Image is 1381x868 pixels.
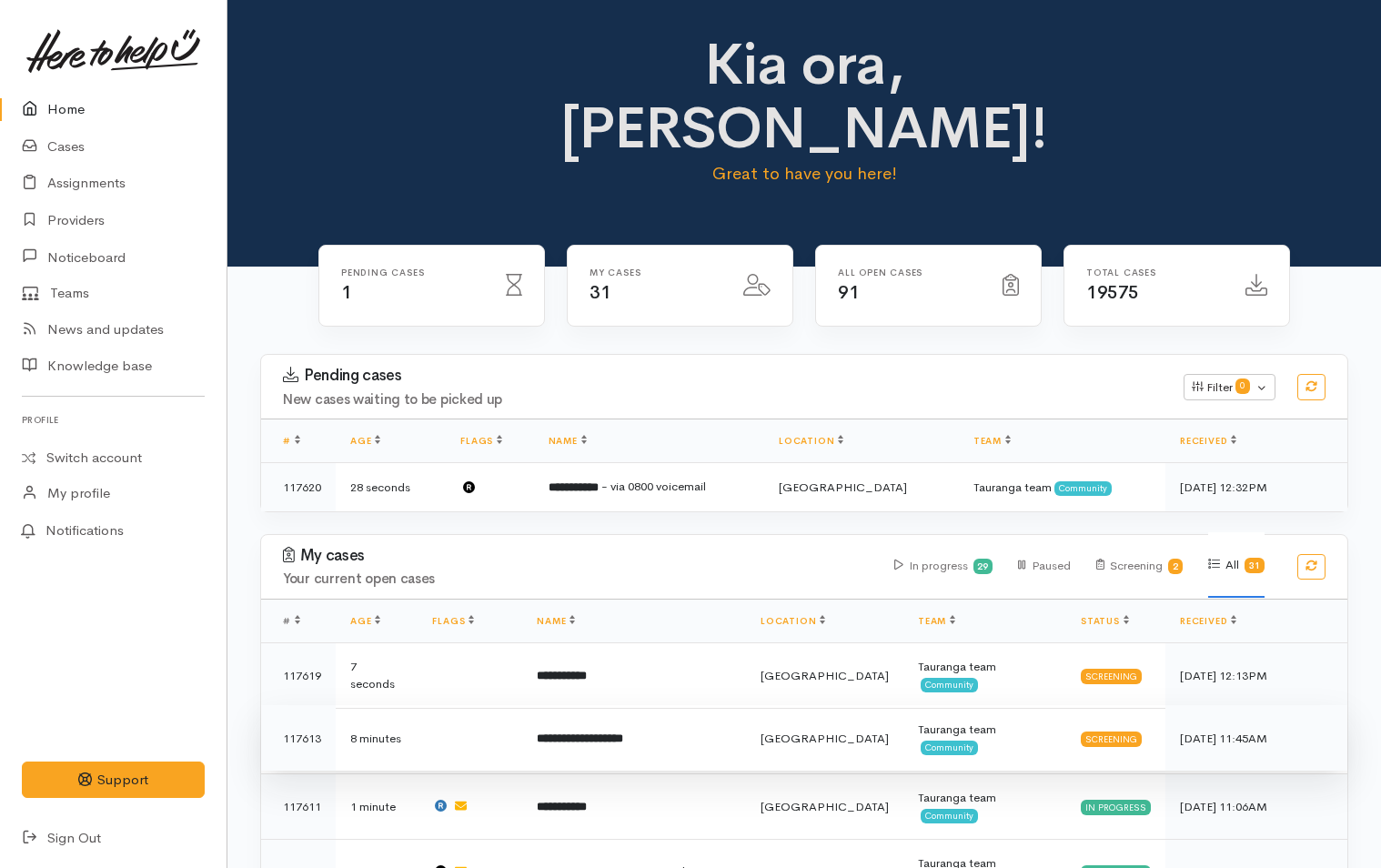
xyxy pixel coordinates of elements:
[283,435,300,447] a: #
[903,705,1066,771] td: Tauranga team
[538,161,1071,187] p: Great to have you here!
[283,392,1162,408] h4: New cases waiting to be picked up
[761,668,889,683] span: [GEOGRAPHIC_DATA]
[838,281,859,304] span: 91
[590,267,721,278] h6: My cases
[761,731,889,746] span: [GEOGRAPHIC_DATA]
[903,642,1066,708] td: Tauranga team
[1173,560,1178,572] b: 2
[283,547,872,565] h3: My cases
[894,533,993,598] div: In progress
[261,642,336,708] td: 117619
[1054,481,1112,496] span: Community
[1180,435,1236,447] a: Received
[1235,378,1250,393] span: 0
[1081,669,1142,683] div: Screening
[918,615,955,627] a: Team
[1180,615,1236,627] a: Received
[977,560,988,572] b: 29
[336,642,418,708] td: 7 seconds
[341,281,352,304] span: 1
[903,773,1066,839] td: Tauranga team
[1081,615,1129,627] a: Status
[1165,642,1347,708] td: [DATE] 12:13PM
[1165,463,1347,511] td: [DATE] 12:32PM
[336,773,418,839] td: 1 minute
[283,571,872,587] h4: Your current open cases
[973,435,1011,447] a: Team
[350,615,380,627] a: Age
[1208,532,1265,598] div: All
[261,463,336,511] td: 117620
[460,435,502,447] a: Flags
[1165,705,1347,771] td: [DATE] 11:45AM
[283,367,1162,385] h3: Pending cases
[22,762,205,799] button: Support
[261,773,336,839] td: 117611
[761,799,889,814] span: [GEOGRAPHIC_DATA]
[921,741,978,755] span: Community
[1081,800,1151,814] div: In progress
[1086,281,1139,304] span: 19575
[838,267,981,278] h6: All Open cases
[959,463,1165,511] td: Tauranga team
[1165,773,1347,839] td: [DATE] 11:06AM
[601,479,706,494] span: - via 0800 voicemail
[1249,560,1260,571] b: 31
[1096,533,1184,598] div: Screening
[341,267,484,278] h6: Pending cases
[336,463,446,511] td: 28 seconds
[921,678,978,692] span: Community
[350,435,380,447] a: Age
[1184,374,1275,401] button: Filter0
[432,615,474,627] a: Flags
[538,33,1071,161] h1: Kia ora, [PERSON_NAME]!
[1018,533,1070,598] div: Paused
[261,705,336,771] td: 117613
[1086,267,1224,278] h6: Total cases
[283,615,300,627] span: #
[1081,732,1142,746] div: Screening
[761,615,825,627] a: Location
[537,615,575,627] a: Name
[549,435,587,447] a: Name
[590,281,610,304] span: 31
[22,408,205,432] h6: Profile
[779,479,907,495] span: [GEOGRAPHIC_DATA]
[921,809,978,823] span: Community
[336,705,418,771] td: 8 minutes
[779,435,843,447] a: Location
